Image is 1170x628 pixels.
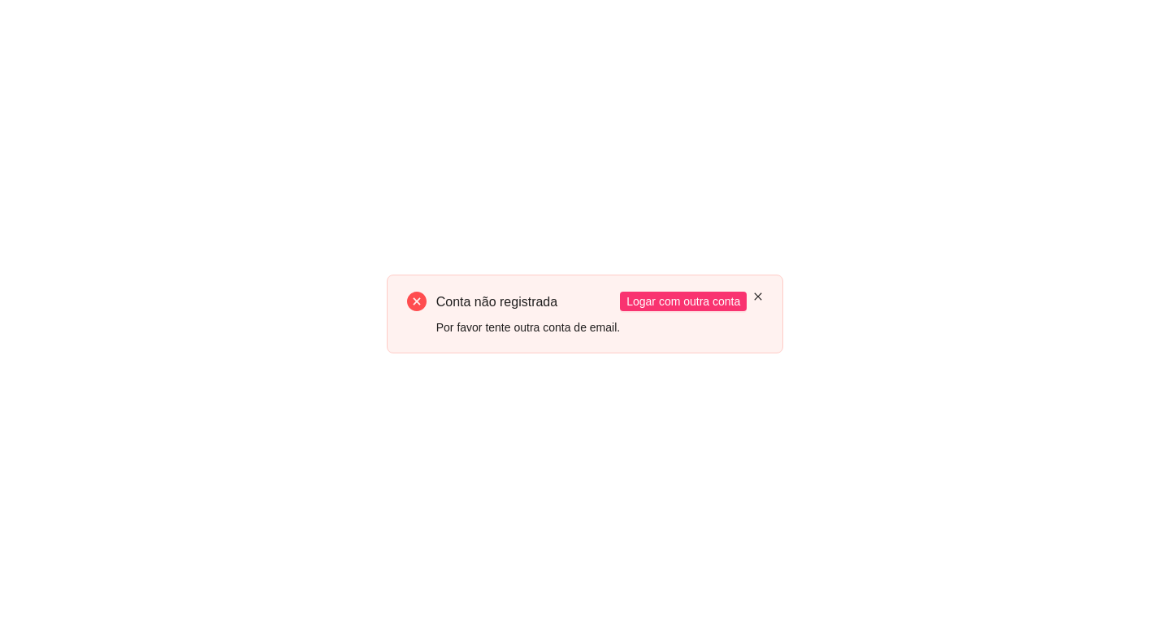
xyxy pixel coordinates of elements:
div: Por favor tente outra conta de email. [436,318,620,336]
button: close [753,292,763,302]
button: Logar com outra conta [620,292,747,311]
span: close-circle [407,292,427,311]
span: Logar com outra conta [626,292,740,310]
div: Conta não registrada [436,292,620,312]
span: close [753,292,763,301]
